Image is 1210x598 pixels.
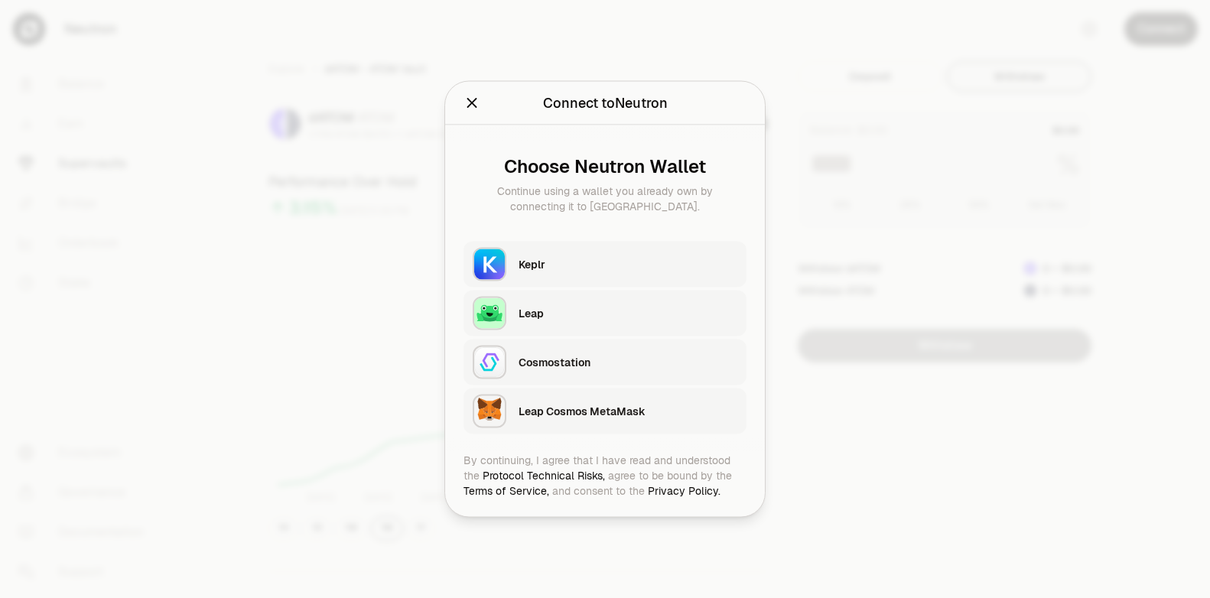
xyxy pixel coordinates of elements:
button: Close [464,93,480,114]
button: KeplrKeplr [464,242,746,288]
a: Terms of Service, [464,484,549,498]
div: Keplr [519,257,737,272]
img: Cosmostation [474,347,505,378]
button: LeapLeap [464,291,746,336]
div: Connect to Neutron [543,93,668,114]
button: Leap Cosmos MetaMaskLeap Cosmos MetaMask [464,388,746,434]
div: By continuing, I agree that I have read and understood the agree to be bound by the and consent t... [464,453,746,499]
img: Keplr [474,249,505,280]
button: CosmostationCosmostation [464,340,746,385]
img: Leap Cosmos MetaMask [474,396,505,427]
img: Leap [474,298,505,329]
div: Continue using a wallet you already own by connecting it to [GEOGRAPHIC_DATA]. [476,184,734,214]
div: Leap Cosmos MetaMask [519,404,737,419]
div: Leap [519,306,737,321]
a: Protocol Technical Risks, [483,469,605,483]
div: Cosmostation [519,355,737,370]
a: Privacy Policy. [648,484,720,498]
div: Choose Neutron Wallet [476,156,734,177]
